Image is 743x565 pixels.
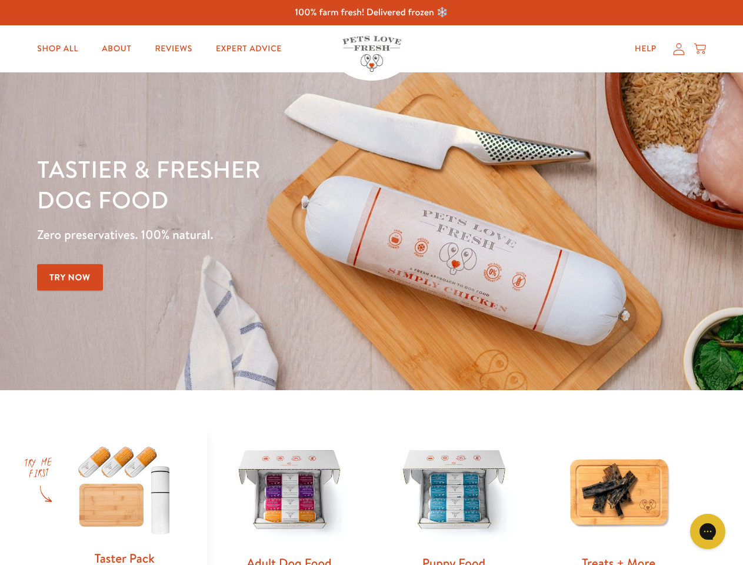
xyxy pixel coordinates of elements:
[28,37,88,61] a: Shop All
[625,37,666,61] a: Help
[37,154,483,215] h1: Tastier & fresher dog food
[37,264,103,291] a: Try Now
[92,37,141,61] a: About
[145,37,201,61] a: Reviews
[342,36,401,72] img: Pets Love Fresh
[206,37,291,61] a: Expert Advice
[684,510,731,553] iframe: Gorgias live chat messenger
[37,224,483,245] p: Zero preservatives. 100% natural.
